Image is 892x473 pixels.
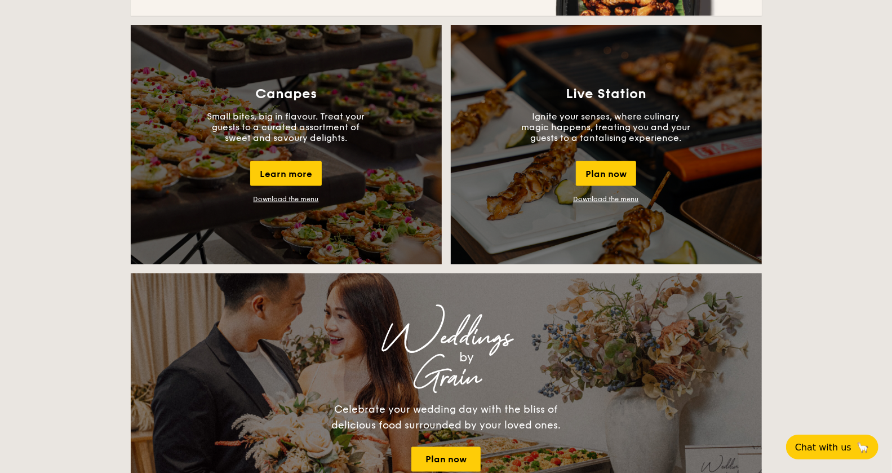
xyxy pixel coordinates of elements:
[566,86,646,102] h3: Live Station
[856,441,869,454] span: 🦙
[230,328,663,348] div: Weddings
[250,161,322,186] div: Learn more
[795,442,851,453] span: Chat with us
[230,368,663,388] div: Grain
[786,435,878,459] button: Chat with us🦙
[574,195,639,203] a: Download the menu
[272,348,663,368] div: by
[319,402,573,434] div: Celebrate your wedding day with the bliss of delicious food surrounded by your loved ones.
[255,86,317,102] h3: Canapes
[254,195,319,203] a: Download the menu
[202,111,371,143] p: Small bites, big in flavour. Treat your guests to a curated assortment of sweet and savoury delig...
[576,161,636,186] div: Plan now
[522,111,691,143] p: Ignite your senses, where culinary magic happens, treating you and your guests to a tantalising e...
[411,447,481,472] a: Plan now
